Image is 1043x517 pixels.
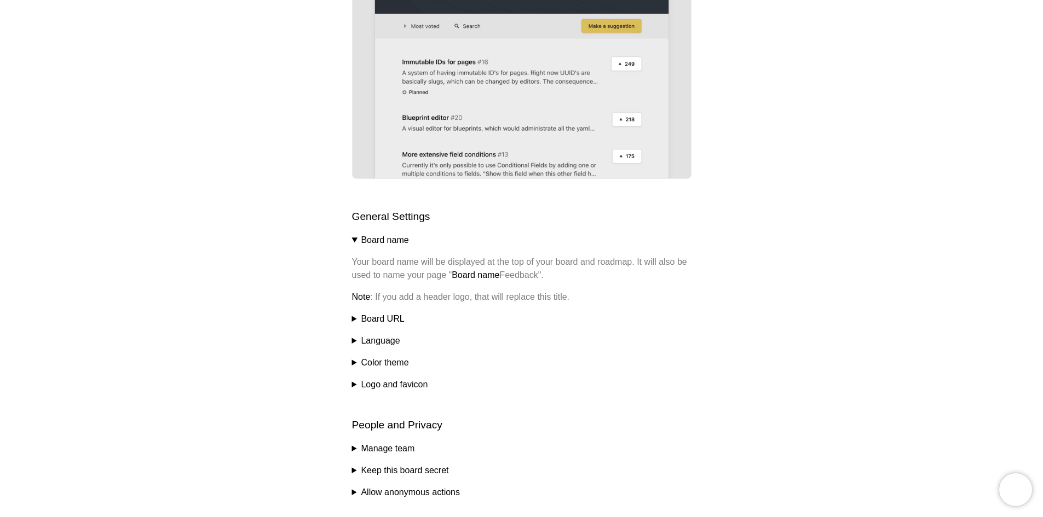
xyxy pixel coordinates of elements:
[352,291,692,304] p: : If you add a header logo, that will replace this title.
[352,464,692,477] summary: Keep this board secret
[352,356,692,369] summary: Color theme
[352,442,692,455] summary: Manage team
[352,312,692,326] summary: Board URL
[352,209,692,225] h2: General Settings
[352,334,692,347] summary: Language
[352,417,692,433] h2: People and Privacy
[999,473,1032,506] iframe: Chatra live chat
[352,234,692,247] summary: Board name
[352,378,692,391] summary: Logo and favicon
[352,292,371,301] strong: Note
[352,255,692,282] p: Your board name will be displayed at the top of your board and roadmap. It will also be used to n...
[452,270,499,280] strong: Board name
[352,486,692,499] summary: Allow anonymous actions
